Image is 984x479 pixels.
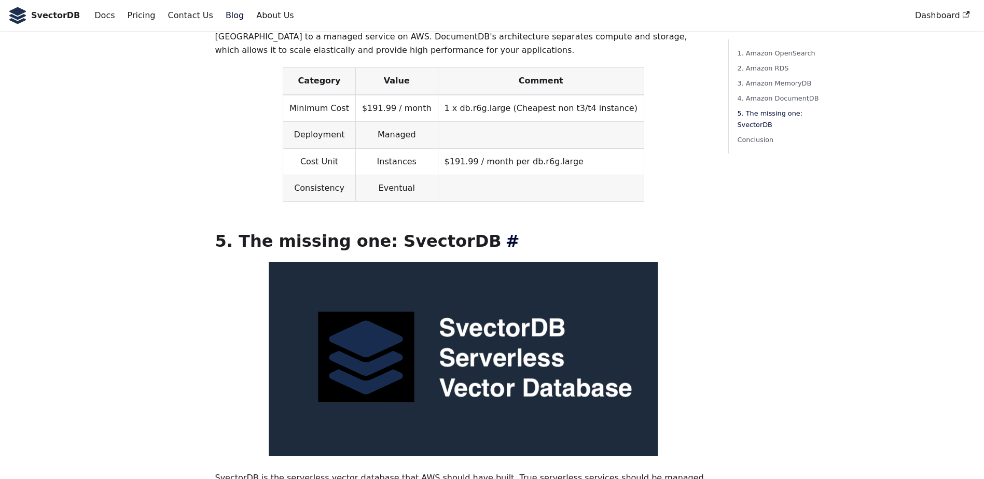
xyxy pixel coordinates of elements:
[250,7,300,24] a: About Us
[355,148,438,175] td: Instances
[121,7,162,24] a: Pricing
[355,95,438,122] td: $191.99 / month
[355,175,438,201] td: Eventual
[438,95,644,122] td: 1 x db.r6g.large (Cheapest non t3/t4 instance)
[219,7,250,24] a: Blog
[161,7,219,24] a: Contact Us
[355,68,438,95] th: Value
[737,108,822,130] a: 5. The missing one: SvectorDB
[737,134,822,145] a: Conclusion
[737,48,822,59] a: 1. Amazon OpenSearch
[215,231,712,251] h2: 5. The missing one: SvectorDB
[438,68,644,95] th: Comment
[737,93,822,104] a: 4. Amazon DocumentDB
[283,68,356,95] th: Category
[283,122,356,148] td: Deployment
[502,231,520,251] a: Direct link to 5. The missing one: SvectorDB
[737,78,822,89] a: 3. Amazon MemoryDB
[355,122,438,148] td: Managed
[31,9,80,22] b: SvectorDB
[269,262,658,456] img: SvectorDB
[8,7,27,24] img: SvectorDB Logo
[283,175,356,201] td: Consistency
[8,7,80,24] a: SvectorDB LogoSvectorDB
[909,7,976,24] a: Dashboard
[283,148,356,175] td: Cost Unit
[737,63,822,74] a: 2. Amazon RDS
[88,7,121,24] a: Docs
[283,95,356,122] td: Minimum Cost
[438,148,644,175] td: $191.99 / month per db.r6g.large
